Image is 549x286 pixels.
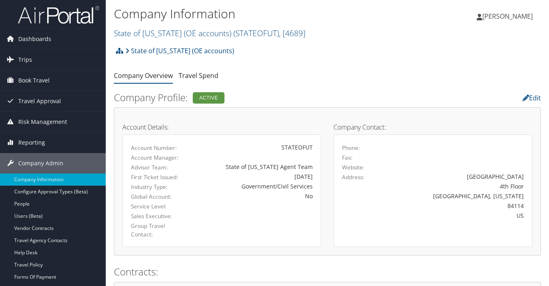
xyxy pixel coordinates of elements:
h2: Contracts: [114,265,541,279]
div: STATEOFUT [196,143,313,152]
span: [PERSON_NAME] [482,12,533,21]
a: Edit [523,93,541,102]
a: State of [US_STATE] (OE accounts) [125,43,234,59]
span: ( STATEOFUT ) [233,28,279,39]
span: Trips [18,50,32,70]
div: 84114 [390,201,524,210]
label: Sales Executive: [131,212,183,220]
span: Reporting [18,132,45,153]
label: Fax: [342,154,353,162]
span: Book Travel [18,70,50,91]
label: Industry Type: [131,183,183,191]
div: [DATE] [196,172,313,181]
h4: Account Details: [122,124,321,130]
label: Advisor Team: [131,163,183,171]
h1: Company Information [114,5,399,22]
span: Dashboards [18,29,51,49]
label: First Ticket Issued: [131,173,183,181]
span: Company Admin [18,153,63,173]
h2: Company Profile: [114,91,394,104]
label: Address: [342,173,364,181]
a: Company Overview [114,71,173,80]
span: , [ 4689 ] [279,28,305,39]
div: [GEOGRAPHIC_DATA] [390,172,524,181]
label: Service Level: [131,202,183,210]
label: Account Number: [131,144,183,152]
div: [GEOGRAPHIC_DATA], [US_STATE] [390,192,524,200]
span: Travel Approval [18,91,61,111]
img: airportal-logo.png [18,5,99,24]
a: State of [US_STATE] (OE accounts) [114,28,305,39]
label: Account Manager: [131,154,183,162]
label: Website: [342,163,364,171]
div: US [390,211,524,220]
div: Government/Civil Services [196,182,313,191]
span: Risk Management [18,112,67,132]
label: Phone: [342,144,360,152]
label: Group Travel Contact: [131,222,183,238]
div: State of [US_STATE] Agent Team [196,162,313,171]
h4: Company Contact: [333,124,532,130]
div: 4th Floor [390,182,524,191]
label: Global Account: [131,193,183,201]
a: [PERSON_NAME] [477,4,541,28]
a: Travel Spend [179,71,218,80]
div: No [196,192,313,200]
div: Active [193,92,224,104]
